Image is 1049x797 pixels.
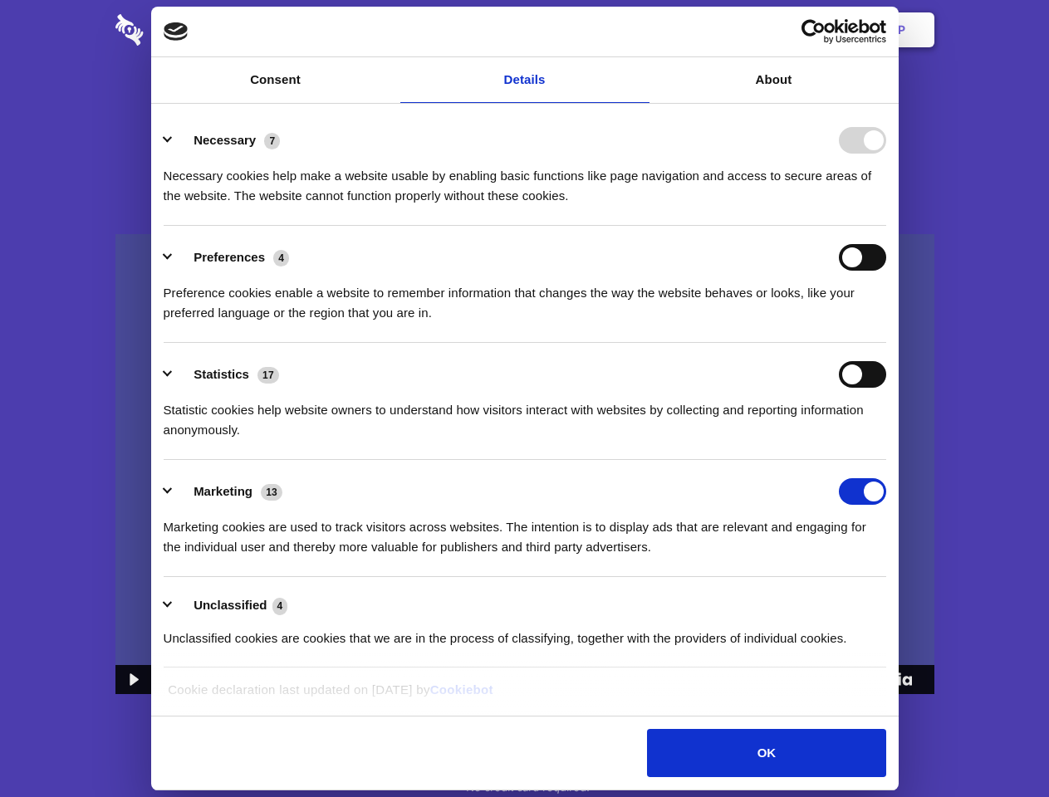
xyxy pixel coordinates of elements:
button: Play Video [115,665,150,694]
div: Statistic cookies help website owners to understand how visitors interact with websites by collec... [164,388,886,440]
a: Consent [151,57,400,103]
a: Login [753,4,826,56]
div: Marketing cookies are used to track visitors across websites. The intention is to display ads tha... [164,505,886,557]
img: Sharesecret [115,234,934,695]
a: Contact [674,4,750,56]
h1: Eliminate Slack Data Loss. [115,75,934,134]
label: Marketing [194,484,252,498]
button: Necessary (7) [164,127,291,154]
span: 13 [261,484,282,501]
img: logo-wordmark-white-trans-d4663122ce5f474addd5e946df7df03e33cb6a1c49d2221995e7729f52c070b2.svg [115,14,257,46]
div: Unclassified cookies are cookies that we are in the process of classifying, together with the pro... [164,616,886,648]
a: Cookiebot [430,682,493,697]
a: Details [400,57,649,103]
a: Usercentrics Cookiebot - opens in a new window [741,19,886,44]
span: 7 [264,133,280,149]
label: Statistics [194,367,249,381]
button: Statistics (17) [164,361,290,388]
button: OK [647,729,885,777]
a: Pricing [488,4,560,56]
button: Unclassified (4) [164,595,298,616]
div: Cookie declaration last updated on [DATE] by [155,680,894,712]
a: About [649,57,899,103]
img: logo [164,22,189,41]
iframe: Drift Widget Chat Controller [966,714,1029,777]
button: Marketing (13) [164,478,293,505]
span: 4 [272,598,288,614]
span: 17 [257,367,279,384]
span: 4 [273,250,289,266]
div: Preference cookies enable a website to remember information that changes the way the website beha... [164,271,886,323]
label: Preferences [194,250,265,264]
h4: Auto-redaction of sensitive data, encrypted data sharing and self-destructing private chats. Shar... [115,151,934,206]
button: Preferences (4) [164,244,300,271]
label: Necessary [194,133,256,147]
div: Necessary cookies help make a website usable by enabling basic functions like page navigation and... [164,154,886,206]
